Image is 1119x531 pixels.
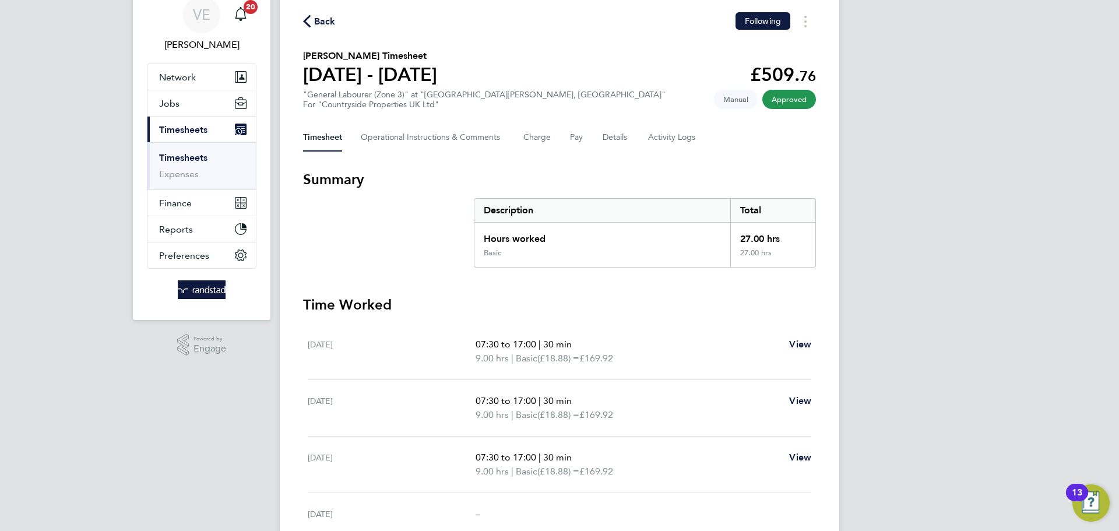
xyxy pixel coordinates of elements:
span: 9.00 hrs [476,353,509,364]
span: | [511,353,513,364]
app-decimal: £509. [750,64,816,86]
div: Summary [474,198,816,268]
button: Jobs [147,90,256,116]
span: Powered by [193,334,226,344]
button: Timesheet [303,124,342,152]
span: Network [159,72,196,83]
div: Basic [484,248,501,258]
button: Operational Instructions & Comments [361,124,505,152]
span: £169.92 [579,353,613,364]
h2: [PERSON_NAME] Timesheet [303,49,437,63]
span: £169.92 [579,466,613,477]
span: 07:30 to 17:00 [476,452,536,463]
span: 30 min [543,395,572,406]
span: | [539,452,541,463]
button: Preferences [147,242,256,268]
span: 07:30 to 17:00 [476,339,536,350]
button: Network [147,64,256,90]
div: Total [730,199,815,222]
span: VE [193,7,210,22]
span: Vicky Egan [147,38,256,52]
span: (£18.88) = [537,409,579,420]
button: Open Resource Center, 13 new notifications [1072,484,1110,522]
span: This timesheet was manually created. [714,90,758,109]
span: Reports [159,224,193,235]
div: For "Countryside Properties UK Ltd" [303,100,666,110]
div: 13 [1072,493,1082,508]
div: Timesheets [147,142,256,189]
button: Timesheets Menu [795,12,816,30]
span: Finance [159,198,192,209]
div: [DATE] [308,337,476,365]
span: 9.00 hrs [476,409,509,420]
button: Finance [147,190,256,216]
button: Reports [147,216,256,242]
button: Following [736,12,790,30]
span: Back [314,15,336,29]
span: Basic [516,465,537,479]
button: Pay [570,124,584,152]
a: Expenses [159,168,199,180]
div: 27.00 hrs [730,248,815,267]
span: (£18.88) = [537,353,579,364]
span: – [476,508,480,519]
span: Basic [516,351,537,365]
span: | [511,466,513,477]
span: Basic [516,408,537,422]
span: This timesheet has been approved. [762,90,816,109]
div: [DATE] [308,507,476,521]
h3: Summary [303,170,816,189]
a: Go to home page [147,280,256,299]
span: | [539,395,541,406]
h3: Time Worked [303,296,816,314]
div: Description [474,199,730,222]
a: Timesheets [159,152,207,163]
span: Following [745,16,781,26]
span: 30 min [543,339,572,350]
span: £169.92 [579,409,613,420]
span: 30 min [543,452,572,463]
div: "General Labourer (Zone 3)" at "[GEOGRAPHIC_DATA][PERSON_NAME], [GEOGRAPHIC_DATA]" [303,90,666,110]
div: [DATE] [308,394,476,422]
span: Timesheets [159,124,207,135]
span: View [789,339,811,350]
span: Jobs [159,98,180,109]
img: randstad-logo-retina.png [178,280,226,299]
a: View [789,451,811,465]
span: (£18.88) = [537,466,579,477]
span: 76 [800,68,816,85]
span: 9.00 hrs [476,466,509,477]
div: Hours worked [474,223,730,248]
span: | [539,339,541,350]
div: 27.00 hrs [730,223,815,248]
button: Back [303,14,336,29]
a: Powered byEngage [177,334,227,356]
button: Timesheets [147,117,256,142]
span: Engage [193,344,226,354]
span: View [789,452,811,463]
a: View [789,337,811,351]
div: [DATE] [308,451,476,479]
button: Charge [523,124,551,152]
span: 07:30 to 17:00 [476,395,536,406]
span: View [789,395,811,406]
h1: [DATE] - [DATE] [303,63,437,86]
a: View [789,394,811,408]
span: Preferences [159,250,209,261]
span: | [511,409,513,420]
button: Details [603,124,629,152]
button: Activity Logs [648,124,697,152]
